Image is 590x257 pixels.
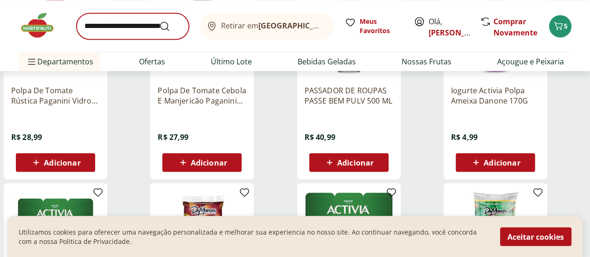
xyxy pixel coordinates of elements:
b: [GEOGRAPHIC_DATA]/[GEOGRAPHIC_DATA] [258,21,416,31]
a: Bebidas Geladas [298,56,356,67]
a: [PERSON_NAME] [429,28,489,38]
button: Retirar em[GEOGRAPHIC_DATA]/[GEOGRAPHIC_DATA] [200,13,333,39]
a: Meus Favoritos [345,17,403,35]
button: Carrinho [549,15,571,37]
a: Comprar Novamente [493,16,537,38]
button: Aceitar cookies [500,227,571,246]
span: Departamentos [26,50,93,73]
span: 5 [564,21,568,30]
span: Retirar em [221,21,324,30]
span: Adicionar [484,159,520,166]
button: Adicionar [162,153,242,172]
p: Utilizamos cookies para oferecer uma navegação personalizada e melhorar sua experiencia no nosso ... [19,227,489,246]
a: Último Lote [211,56,252,67]
span: Adicionar [337,159,374,166]
span: Adicionar [44,159,80,166]
input: search [76,13,189,39]
a: Iogurte Activia Polpa Ameixa Danone 170G [451,85,540,105]
img: Hortifruti [19,11,65,39]
span: R$ 28,99 [11,132,42,142]
span: R$ 40,99 [305,132,335,142]
a: Polpa De Tomate Cebola E Manjericão Paganini Vidro 690G [158,85,246,105]
span: R$ 27,99 [158,132,188,142]
a: Açougue e Peixaria [497,56,564,67]
button: Adicionar [309,153,389,172]
span: Adicionar [191,159,227,166]
button: Adicionar [16,153,95,172]
span: R$ 4,99 [451,132,478,142]
button: Menu [26,50,37,73]
a: Polpa De Tomate Rústica Paganini Vidro 690G [11,85,100,105]
a: Nossas Frutas [402,56,451,67]
button: Submit Search [159,21,181,32]
button: Adicionar [456,153,535,172]
span: Olá, [429,16,470,38]
span: Meus Favoritos [360,17,403,35]
a: Ofertas [139,56,165,67]
a: PASSADOR DE ROUPAS PASSE BEM PULV 500 ML [305,85,393,105]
